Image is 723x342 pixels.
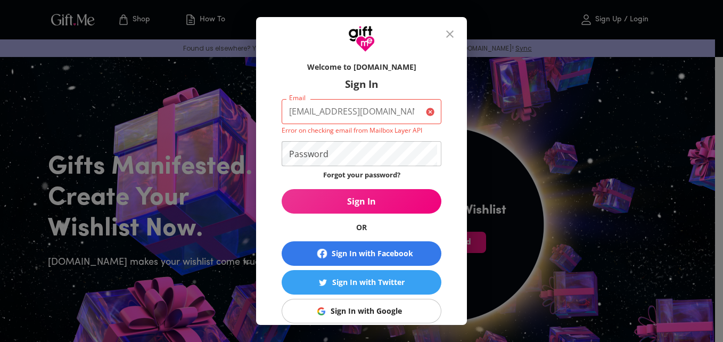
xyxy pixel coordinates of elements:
img: Sign In with Google [317,307,325,315]
h6: Sign In [282,78,441,91]
button: close [437,21,463,47]
img: Sign In with Twitter [319,279,327,287]
img: GiftMe Logo [348,26,375,52]
p: Error on checking email from Mailbox Layer API [282,126,441,135]
div: Sign In with Google [331,305,402,317]
div: Sign In with Facebook [332,248,413,259]
button: Sign In with TwitterSign In with Twitter [282,270,441,295]
span: Sign In [282,196,441,207]
a: Forgot your password? [323,170,400,180]
button: Sign In with Facebook [282,241,441,266]
h6: Welcome to [DOMAIN_NAME] [282,62,441,72]
button: Sign In [282,189,441,214]
h6: OR [282,222,441,233]
button: Sign In with GoogleSign In with Google [282,299,441,323]
div: Sign In with Twitter [332,276,405,288]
